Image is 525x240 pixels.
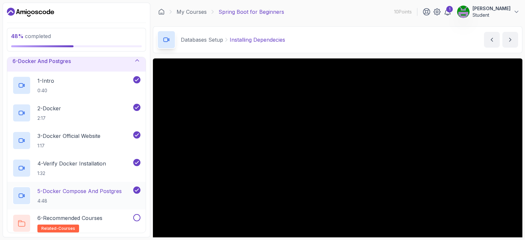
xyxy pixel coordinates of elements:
[158,9,165,15] a: Dashboard
[37,170,106,177] p: 1:32
[37,160,106,167] p: 4 - Verify Docker Installation
[502,32,518,48] button: next content
[446,6,453,12] div: 1
[12,186,140,205] button: 5-Docker Compose And Postgres4:48
[37,187,122,195] p: 5 - Docker Compose And Postgres
[457,5,520,18] button: user profile image[PERSON_NAME]Student
[7,51,146,72] button: 6-Docker And Postgres
[37,115,61,121] p: 2:17
[11,33,51,39] span: completed
[12,131,140,150] button: 3-Docker Official Website1:17
[37,87,54,94] p: 0:40
[37,104,61,112] p: 2 - Docker
[181,36,223,44] p: Databases Setup
[7,7,54,17] a: Dashboard
[37,132,100,140] p: 3 - Docker Official Website
[12,57,71,65] h3: 6 - Docker And Postgres
[37,77,54,85] p: 1 - Intro
[12,159,140,177] button: 4-Verify Docker Installation1:32
[472,12,511,18] p: Student
[37,142,100,149] p: 1:17
[12,76,140,95] button: 1-Intro0:40
[230,36,285,44] p: Installing Dependecies
[472,5,511,12] p: [PERSON_NAME]
[37,214,102,222] p: 6 - Recommended Courses
[219,8,284,16] p: Spring Boot for Beginners
[11,33,24,39] span: 48 %
[12,214,140,232] button: 6-Recommended Coursesrelated-courses
[484,32,500,48] button: previous content
[444,8,451,16] a: 1
[457,6,470,18] img: user profile image
[177,8,207,16] a: My Courses
[12,104,140,122] button: 2-Docker2:17
[394,9,412,15] p: 10 Points
[41,226,75,231] span: related-courses
[37,198,122,204] p: 4:48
